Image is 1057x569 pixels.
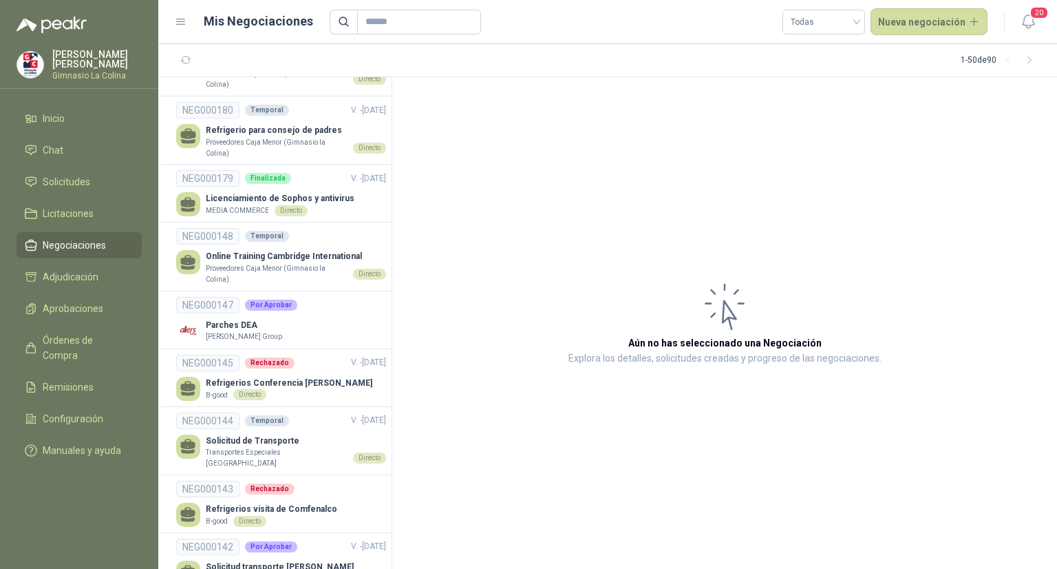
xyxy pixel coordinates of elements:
[245,300,297,311] div: Por Aprobar
[206,69,348,90] p: Proveedores Caja Menor (Gimnasio la Colina)
[206,516,228,527] p: B-good
[275,205,308,216] div: Directo
[206,205,269,216] p: MEDIA COMMERCE
[17,52,43,78] img: Company Logo
[1029,6,1049,19] span: 20
[17,169,142,195] a: Solicitudes
[176,481,239,497] div: NEG000143
[43,443,121,458] span: Manuales y ayuda
[206,435,386,448] p: Solicitud de Transporte
[176,355,239,371] div: NEG000145
[176,297,239,313] div: NEG000147
[206,331,282,342] p: [PERSON_NAME] Group
[17,17,87,33] img: Logo peakr
[961,50,1040,72] div: 1 - 50 de 90
[233,389,266,400] div: Directo
[17,296,142,322] a: Aprobaciones
[791,12,857,32] span: Todas
[43,143,63,158] span: Chat
[43,380,94,395] span: Remisiones
[353,74,386,85] div: Directo
[206,319,282,332] p: Parches DEA
[176,539,239,555] div: NEG000142
[176,102,386,158] a: NEG000180TemporalV. -[DATE] Refrigerio para consejo de padresProveedores Caja Menor (Gimnasio la ...
[1016,10,1040,34] button: 20
[43,174,90,189] span: Solicitudes
[351,174,386,183] span: V. - [DATE]
[176,413,239,429] div: NEG000144
[43,411,103,426] span: Configuración
[17,105,142,132] a: Inicio
[43,238,106,253] span: Negociaciones
[353,143,386,154] div: Directo
[206,124,386,137] p: Refrigerio para consejo de padres
[43,301,103,316] span: Aprobaciones
[245,358,295,369] div: Rechazado
[245,173,291,184] div: Finalizada
[176,170,386,216] a: NEG000179FinalizadaV. -[DATE] Licenciamiento de Sophos y antivirusMEDIA COMMERCEDirecto
[206,447,348,468] p: Transportes Especiales [GEOGRAPHIC_DATA]
[52,50,142,69] p: [PERSON_NAME] [PERSON_NAME]
[17,200,142,227] a: Licitaciones
[351,415,386,425] span: V. - [DATE]
[351,358,386,367] span: V. - [DATE]
[176,170,239,187] div: NEG000179
[43,269,98,284] span: Adjudicación
[628,335,822,351] h3: Aún no has seleccionado una Negociación
[353,453,386,464] div: Directo
[351,105,386,115] span: V. - [DATE]
[176,481,386,527] a: NEG000143RechazadoRefrigerios visita de ComfenalcoB-goodDirecto
[871,8,988,36] button: Nueva negociación
[176,228,386,284] a: NEG000148TemporalOnline Training Cambridge InternationalProveedores Caja Menor (Gimnasio la Colin...
[353,269,386,280] div: Directo
[17,232,142,258] a: Negociaciones
[176,228,239,245] div: NEG000148
[176,413,386,469] a: NEG000144TemporalV. -[DATE] Solicitud de TransporteTransportes Especiales [GEOGRAPHIC_DATA]Directo
[17,374,142,400] a: Remisiones
[206,377,372,390] p: Refrigerios Conferencia [PERSON_NAME]
[17,437,142,464] a: Manuales y ayuda
[206,192,354,205] p: Licenciamiento de Sophos y antivirus
[206,503,337,516] p: Refrigerios visita de Comfenalco
[206,250,386,263] p: Online Training Cambridge International
[52,72,142,80] p: Gimnasio La Colina
[43,111,65,126] span: Inicio
[233,516,266,527] div: Directo
[351,541,386,551] span: V. - [DATE]
[17,264,142,290] a: Adjudicación
[43,333,129,363] span: Órdenes de Compra
[245,541,297,552] div: Por Aprobar
[245,415,289,426] div: Temporal
[17,406,142,432] a: Configuración
[176,319,200,343] img: Company Logo
[17,327,142,369] a: Órdenes de Compra
[245,105,289,116] div: Temporal
[206,137,348,158] p: Proveedores Caja Menor (Gimnasio la Colina)
[176,102,239,118] div: NEG000180
[245,484,295,495] div: Rechazado
[176,355,386,401] a: NEG000145RechazadoV. -[DATE] Refrigerios Conferencia [PERSON_NAME]B-goodDirecto
[206,263,348,284] p: Proveedores Caja Menor (Gimnasio la Colina)
[17,137,142,163] a: Chat
[204,12,313,31] h1: Mis Negociaciones
[176,297,386,343] a: NEG000147Por AprobarCompany LogoParches DEA[PERSON_NAME] Group
[43,206,94,221] span: Licitaciones
[206,390,228,401] p: B-good
[245,231,289,242] div: Temporal
[568,351,882,367] p: Explora los detalles, solicitudes creadas y progreso de las negociaciones.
